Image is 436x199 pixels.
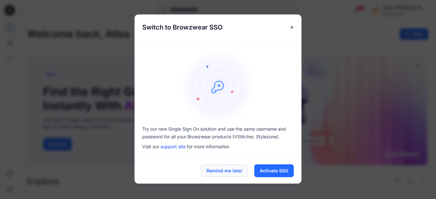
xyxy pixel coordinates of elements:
[286,22,298,33] button: Close
[201,164,248,177] button: Remind me later
[254,164,294,177] button: Activate SSO
[142,143,294,150] p: Visit our for more information
[142,125,294,141] p: Try our new Single Sign On solution and use the same username and password for all your Browzwear...
[161,144,186,149] a: support site
[135,14,230,40] h5: Switch to Browzwear SSO
[179,48,257,125] img: onboarding-sz2.1ef2cb9c.svg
